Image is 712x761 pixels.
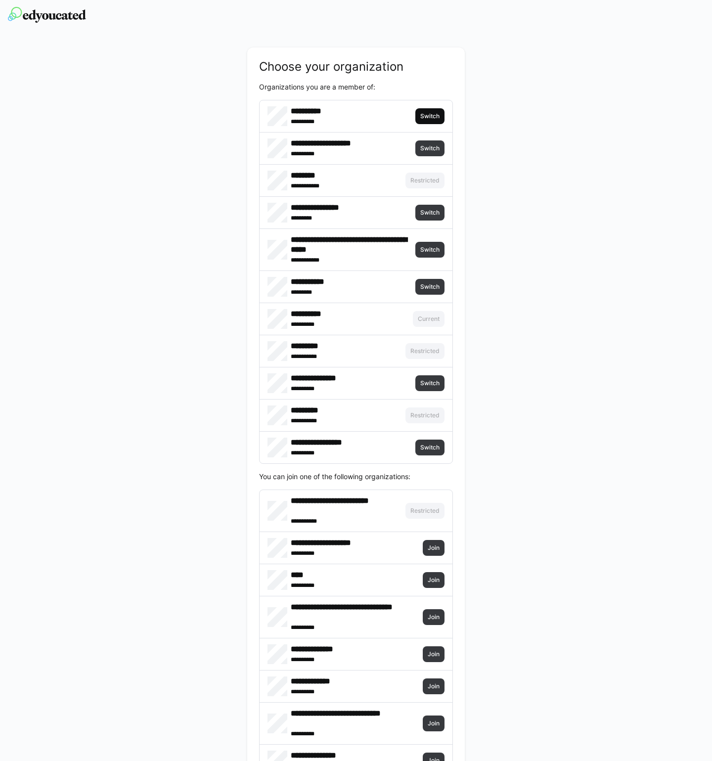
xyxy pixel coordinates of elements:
span: Join [427,719,441,727]
img: edyoucated [8,7,86,23]
button: Switch [415,440,445,455]
button: Join [423,540,445,556]
button: Restricted [405,173,445,188]
button: Join [423,716,445,731]
p: You can join one of the following organizations: [259,472,453,482]
button: Switch [415,375,445,391]
button: Current [413,311,445,327]
span: Restricted [409,507,441,515]
span: Join [427,544,441,552]
h2: Choose your organization [259,59,453,74]
span: Restricted [409,347,441,355]
span: Restricted [409,177,441,184]
span: Switch [419,112,441,120]
button: Restricted [405,503,445,519]
span: Switch [419,283,441,291]
span: Join [427,650,441,658]
span: Switch [419,209,441,217]
span: Switch [419,144,441,152]
p: Organizations you are a member of: [259,82,453,92]
button: Switch [415,279,445,295]
span: Join [427,682,441,690]
span: Switch [419,379,441,387]
button: Join [423,609,445,625]
button: Switch [415,108,445,124]
button: Switch [415,140,445,156]
span: Join [427,613,441,621]
span: Switch [419,444,441,451]
button: Switch [415,205,445,221]
span: Current [417,315,441,323]
button: Restricted [405,343,445,359]
span: Join [427,576,441,584]
button: Join [423,646,445,662]
button: Switch [415,242,445,258]
button: Join [423,572,445,588]
span: Switch [419,246,441,254]
span: Restricted [409,411,441,419]
button: Join [423,678,445,694]
button: Restricted [405,407,445,423]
